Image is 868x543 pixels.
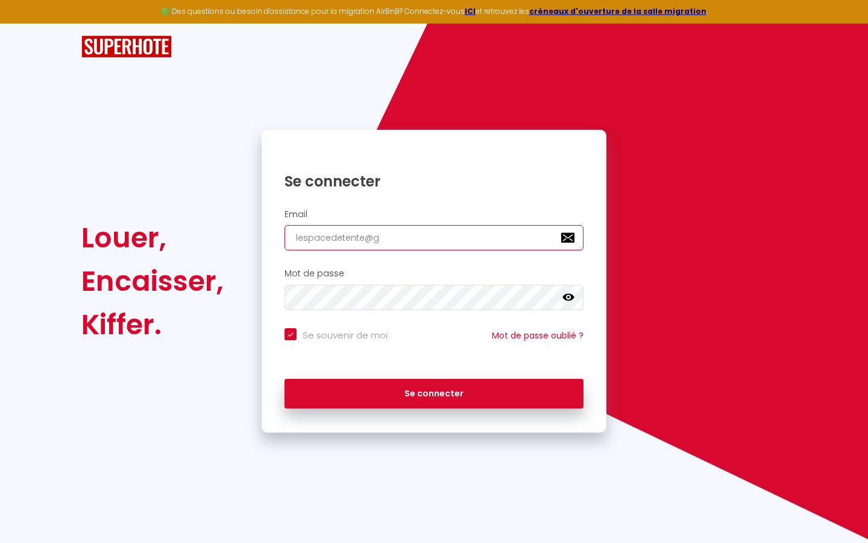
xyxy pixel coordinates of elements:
[81,216,224,259] div: Louer,
[10,5,46,41] button: Ouvrir le widget de chat LiveChat
[81,303,224,346] div: Kiffer.
[492,329,583,341] a: Mot de passe oublié ?
[285,379,583,409] button: Se connecter
[285,172,583,191] h1: Se connecter
[285,268,583,279] h2: Mot de passe
[529,6,706,16] a: créneaux d'ouverture de la salle migration
[81,259,224,303] div: Encaisser,
[285,209,583,220] h2: Email
[465,6,476,16] a: ICI
[285,225,583,250] input: Ton Email
[81,36,172,58] img: SuperHote logo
